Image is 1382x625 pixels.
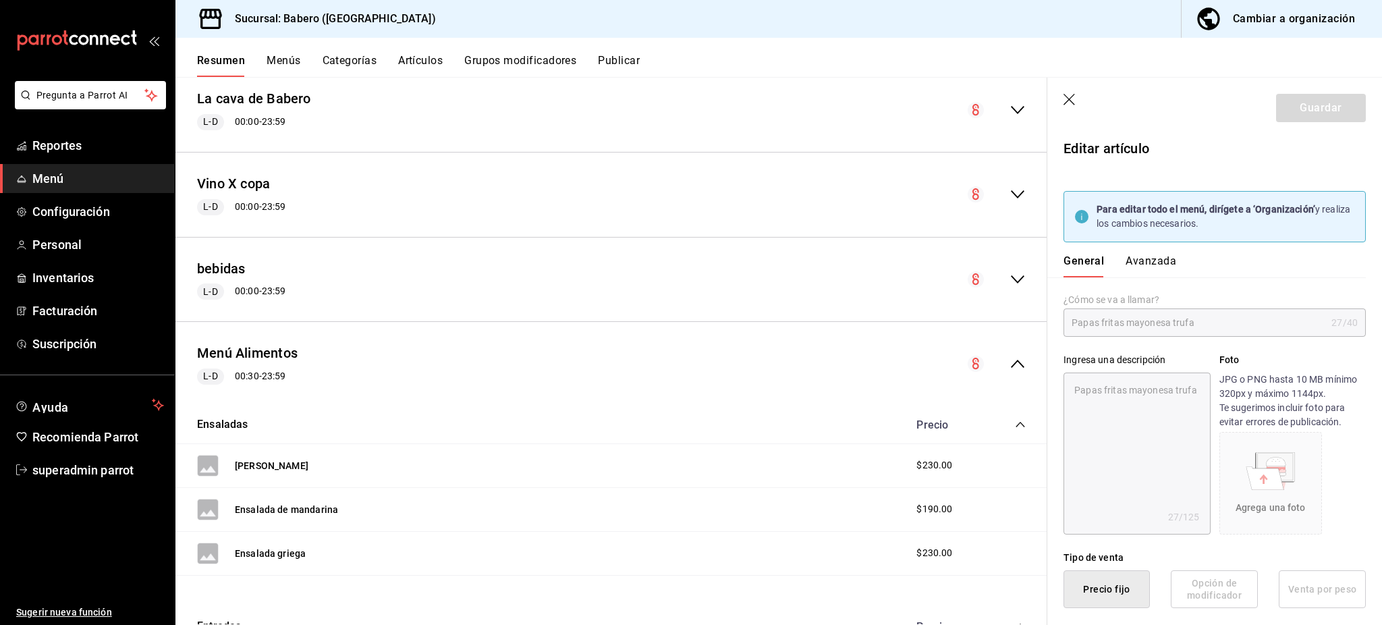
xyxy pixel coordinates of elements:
[1126,254,1176,277] button: Avanzada
[32,428,164,446] span: Recomienda Parrot
[32,335,164,353] span: Suscripción
[197,283,285,300] div: 00:00 - 23:59
[323,54,377,77] button: Categorías
[175,333,1047,396] div: collapse-menu-row
[1063,295,1366,304] label: ¿Cómo se va a llamar?
[197,344,298,363] button: Menú Alimentos
[916,502,952,516] span: $190.00
[197,54,245,77] button: Resumen
[198,285,223,299] span: L-D
[15,81,166,109] button: Pregunta a Parrot AI
[235,459,308,472] button: [PERSON_NAME]
[916,458,952,472] span: $230.00
[197,54,1382,77] div: navigation tabs
[197,417,248,433] button: Ensaladas
[398,54,443,77] button: Artículos
[36,88,145,103] span: Pregunta a Parrot AI
[197,259,246,279] button: bebidas
[9,98,166,112] a: Pregunta a Parrot AI
[1063,254,1350,277] div: navigation tabs
[32,397,146,413] span: Ayuda
[32,169,164,188] span: Menú
[1097,204,1315,215] strong: Para editar todo el menú, dirígete a ‘Organización’
[198,115,223,129] span: L-D
[16,605,164,620] span: Sugerir nueva función
[1063,353,1210,367] div: Ingresa una descripción
[916,546,952,560] span: $230.00
[1097,202,1354,231] div: y realiza los cambios necesarios.
[1168,510,1200,524] div: 27 /125
[598,54,640,77] button: Publicar
[1063,254,1104,277] button: General
[32,202,164,221] span: Configuración
[235,547,306,560] button: Ensalada griega
[198,369,223,383] span: L-D
[1233,9,1355,28] div: Cambiar a organización
[1331,316,1358,329] div: 27 /40
[1063,551,1366,565] div: Tipo de venta
[32,461,164,479] span: superadmin parrot
[197,369,298,385] div: 00:30 - 23:59
[175,163,1047,226] div: collapse-menu-row
[198,200,223,214] span: L-D
[32,236,164,254] span: Personal
[235,503,338,516] button: Ensalada de mandarina
[197,114,311,130] div: 00:00 - 23:59
[175,78,1047,141] div: collapse-menu-row
[267,54,300,77] button: Menús
[197,89,311,109] button: La cava de Babero
[32,302,164,320] span: Facturación
[903,418,989,431] div: Precio
[197,174,270,194] button: Vino X copa
[148,35,159,46] button: open_drawer_menu
[197,199,285,215] div: 00:00 - 23:59
[175,248,1047,311] div: collapse-menu-row
[464,54,576,77] button: Grupos modificadores
[32,269,164,287] span: Inventarios
[224,11,436,27] h3: Sucursal: Babero ([GEOGRAPHIC_DATA])
[1015,419,1026,430] button: collapse-category-row
[1219,373,1366,429] p: JPG o PNG hasta 10 MB mínimo 320px y máximo 1144px. Te sugerimos incluir foto para evitar errores...
[1219,353,1366,367] p: Foto
[1063,138,1366,159] p: Editar artículo
[32,136,164,155] span: Reportes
